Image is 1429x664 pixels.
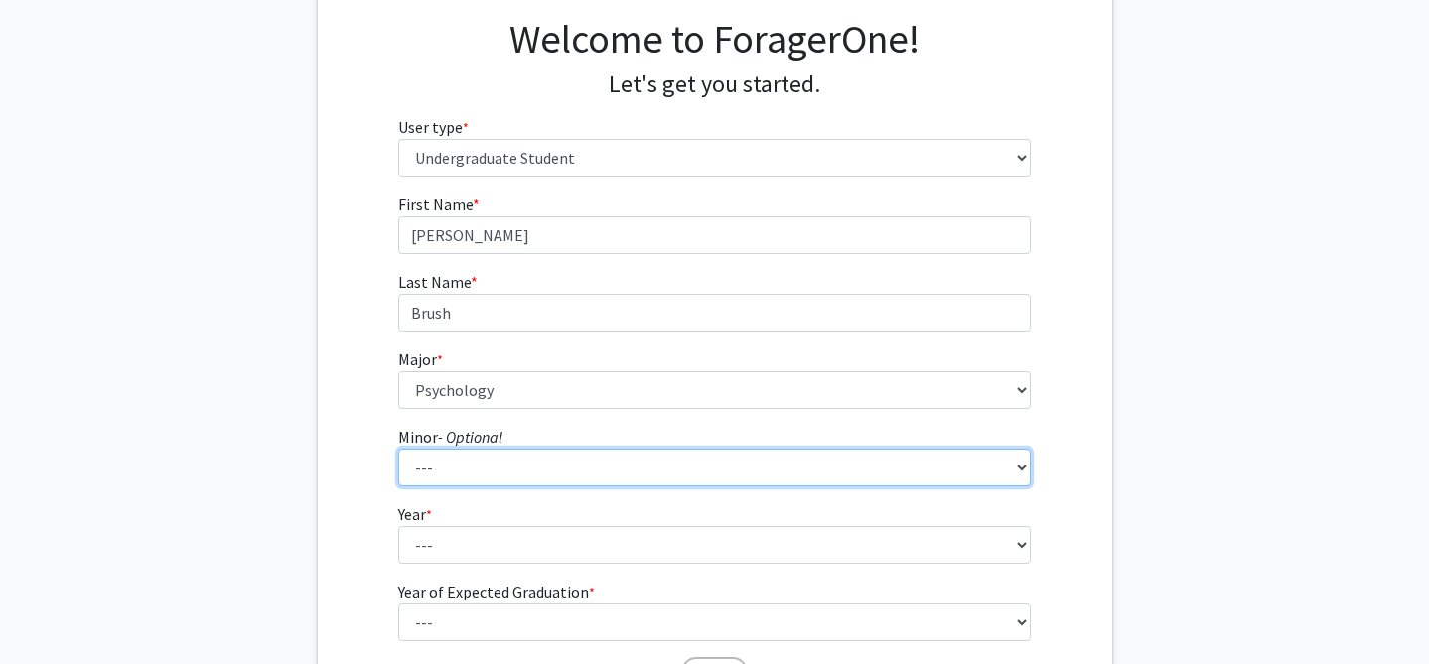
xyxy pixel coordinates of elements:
[398,580,595,603] label: Year of Expected Graduation
[398,195,473,214] span: First Name
[398,425,502,449] label: Minor
[398,272,471,292] span: Last Name
[398,347,443,371] label: Major
[398,70,1031,99] h4: Let's get you started.
[438,427,502,447] i: - Optional
[398,502,432,526] label: Year
[398,15,1031,63] h1: Welcome to ForagerOne!
[398,115,469,139] label: User type
[15,575,84,649] iframe: Chat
